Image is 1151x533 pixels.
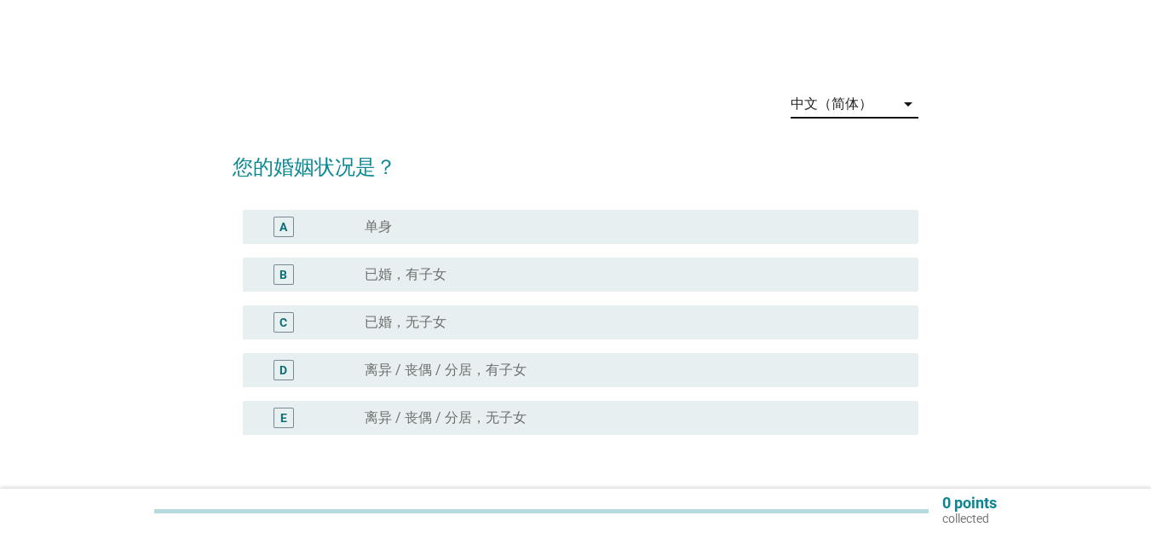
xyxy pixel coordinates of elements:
[279,266,287,284] div: B
[791,96,872,112] div: 中文（简体）
[233,135,918,182] h2: 您的婚姻状况是？
[280,409,287,427] div: E
[942,495,997,511] p: 0 points
[898,94,918,114] i: arrow_drop_down
[365,314,446,331] label: 已婚，无子女
[279,314,287,332] div: C
[279,218,287,236] div: A
[942,511,997,526] p: collected
[365,362,527,379] label: 离异 / 丧偶 / 分居，有子女
[365,409,527,426] label: 离异 / 丧偶 / 分居，无子女
[365,266,446,283] label: 已婚，有子女
[365,218,392,235] label: 单身
[279,362,287,379] div: D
